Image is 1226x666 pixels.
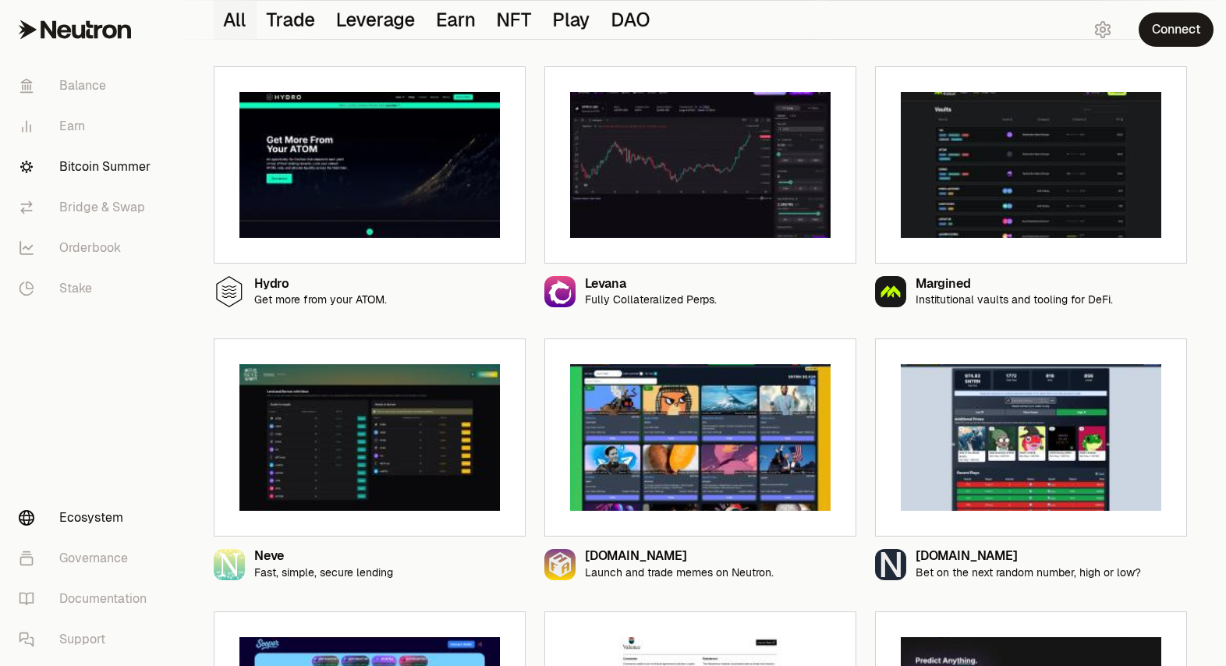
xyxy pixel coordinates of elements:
p: Bet on the next random number, high or low? [916,566,1141,579]
button: Trade [257,1,327,39]
div: [DOMAIN_NAME] [585,550,774,563]
a: Bitcoin Summer [6,147,168,187]
img: NFA.zone preview image [570,364,831,511]
button: All [214,1,257,39]
a: Governance [6,538,168,579]
img: Levana preview image [570,92,831,239]
button: DAO [601,1,661,39]
button: NFT [487,1,544,39]
a: Earn [6,106,168,147]
a: Balance [6,66,168,106]
a: Orderbook [6,228,168,268]
a: Bridge & Swap [6,187,168,228]
p: Institutional vaults and tooling for DeFi. [916,293,1113,306]
button: Connect [1139,12,1214,47]
button: Play [543,1,601,39]
p: Fast, simple, secure lending [254,566,393,579]
div: Neve [254,550,393,563]
p: Fully Collateralized Perps. [585,293,717,306]
button: Leverage [326,1,427,39]
a: Stake [6,268,168,309]
div: Levana [585,278,717,291]
a: Support [6,619,168,660]
p: Get more from your ATOM. [254,293,387,306]
div: [DOMAIN_NAME] [916,550,1141,563]
a: Documentation [6,579,168,619]
div: Margined [916,278,1113,291]
div: Hydro [254,278,387,291]
button: Earn [427,1,487,39]
a: Ecosystem [6,498,168,538]
img: Margined preview image [901,92,1161,239]
img: NGMI.zone preview image [901,364,1161,511]
p: Launch and trade memes on Neutron. [585,566,774,579]
img: Hydro preview image [239,92,500,239]
img: Neve preview image [239,364,500,511]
